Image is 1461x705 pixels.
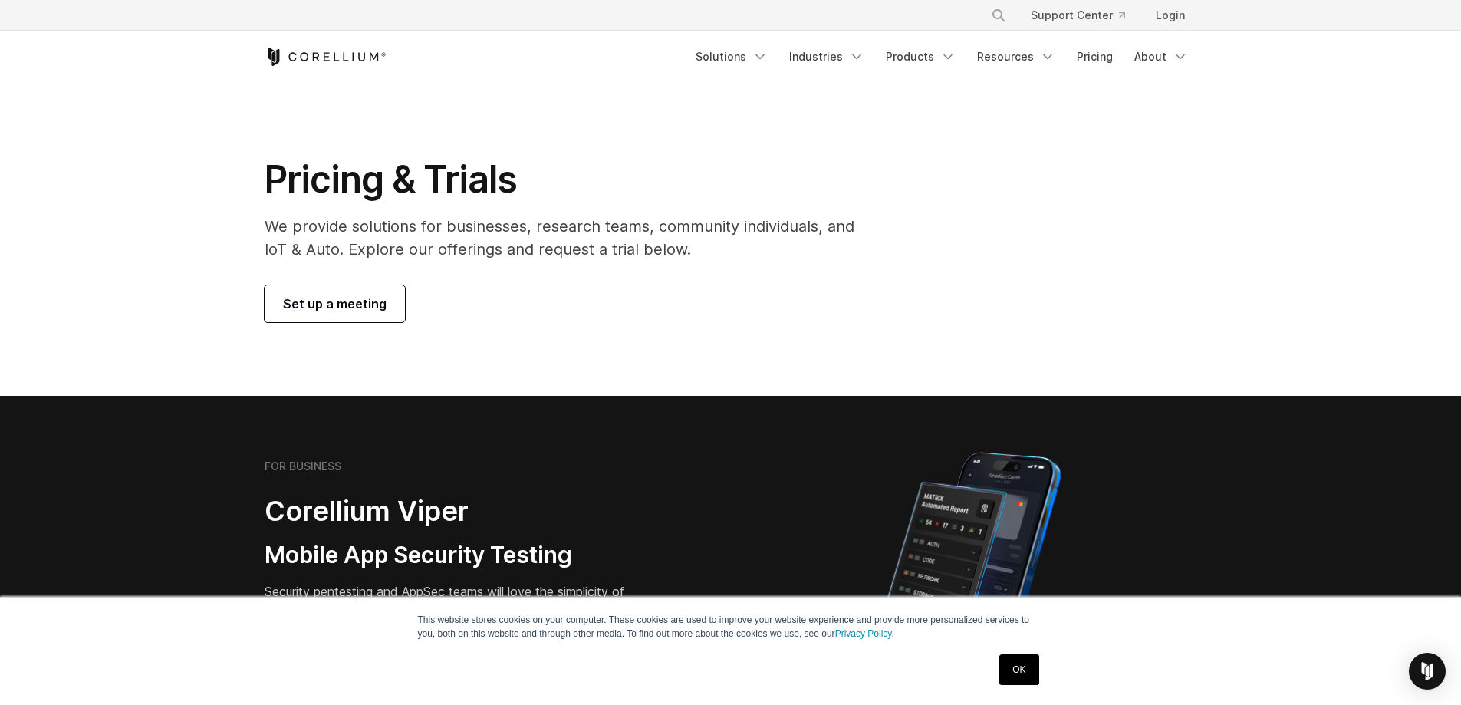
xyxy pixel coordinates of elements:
[780,43,874,71] a: Industries
[265,215,876,261] p: We provide solutions for businesses, research teams, community individuals, and IoT & Auto. Explo...
[968,43,1064,71] a: Resources
[418,613,1044,641] p: This website stores cookies on your computer. These cookies are used to improve your website expe...
[1068,43,1122,71] a: Pricing
[1143,2,1197,29] a: Login
[265,285,405,322] a: Set up a meeting
[283,295,387,313] span: Set up a meeting
[265,460,341,473] h6: FOR BUSINESS
[265,582,657,637] p: Security pentesting and AppSec teams will love the simplicity of automated report generation comb...
[265,541,657,570] h3: Mobile App Security Testing
[835,628,894,639] a: Privacy Policy.
[265,156,876,203] h1: Pricing & Trials
[972,2,1197,29] div: Navigation Menu
[877,43,965,71] a: Products
[985,2,1012,29] button: Search
[1409,653,1446,690] div: Open Intercom Messenger
[686,43,1197,71] div: Navigation Menu
[1018,2,1137,29] a: Support Center
[999,654,1038,685] a: OK
[265,48,387,66] a: Corellium Home
[1125,43,1197,71] a: About
[686,43,777,71] a: Solutions
[265,494,657,529] h2: Corellium Viper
